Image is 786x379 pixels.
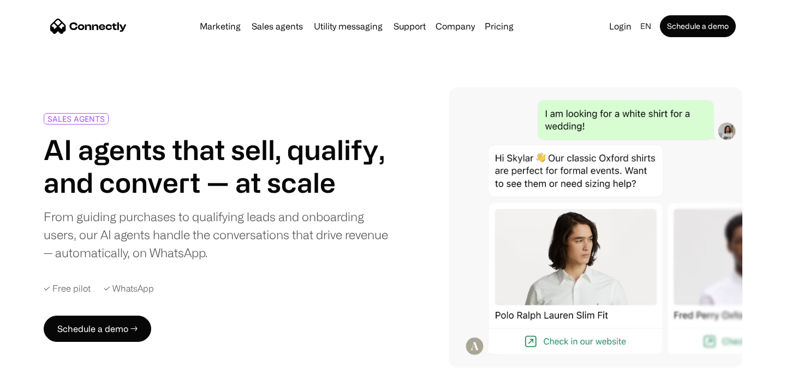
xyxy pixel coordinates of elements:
[22,360,65,375] ul: Language list
[636,19,658,34] div: en
[247,22,307,31] a: Sales agents
[44,316,151,342] a: Schedule a demo →
[47,115,105,123] div: SALES AGENTS
[605,19,636,34] a: Login
[44,208,389,262] div: From guiding purchases to qualifying leads and onboarding users, our AI agents handle the convers...
[389,22,430,31] a: Support
[44,133,389,199] h1: AI agents that sell, qualify, and convert — at scale
[50,18,127,34] a: home
[44,283,91,294] div: ✓ Free pilot
[480,22,518,31] a: Pricing
[640,19,651,34] div: en
[432,19,478,34] div: Company
[195,22,245,31] a: Marketing
[309,22,387,31] a: Utility messaging
[11,359,65,375] aside: Language selected: English
[436,19,475,34] div: Company
[660,15,736,37] a: Schedule a demo
[104,283,154,294] div: ✓ WhatsApp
